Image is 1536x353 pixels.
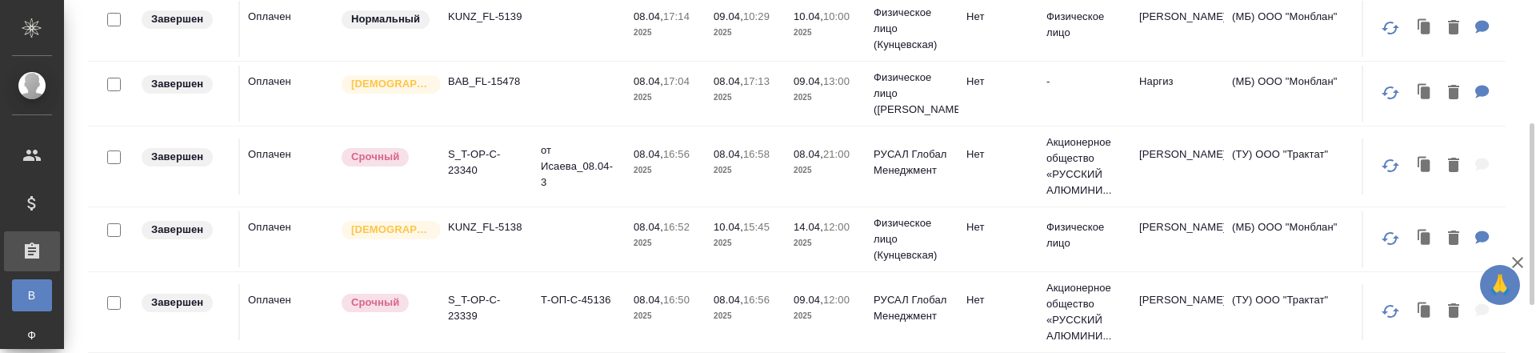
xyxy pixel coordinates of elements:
[663,10,690,22] p: 17:14
[966,292,1030,308] p: Нет
[794,25,858,41] p: 2025
[1046,280,1123,344] p: Акционерное общество «РУССКИЙ АЛЮМИНИ...
[1480,265,1520,305] button: 🙏
[823,75,850,87] p: 13:00
[240,1,340,57] td: Оплачен
[663,294,690,306] p: 16:50
[1410,223,1440,255] button: Клонировать
[1440,295,1467,328] button: Удалить
[794,221,823,233] p: 14.04,
[448,74,525,90] p: BAB_FL-15478
[151,76,203,92] p: Завершен
[874,5,950,53] p: Физическое лицо (Кунцевская)
[240,138,340,195] td: Оплачен
[634,221,663,233] p: 08.04,
[448,219,525,235] p: KUNZ_FL-5138
[743,294,770,306] p: 16:56
[1224,138,1416,195] td: (ТУ) ООО "Трактат"
[533,134,626,199] td: от Исаева_08.04-3
[340,219,432,241] div: Выставляется автоматически для первых 3 заказов нового контактного лица. Особое внимание
[20,287,44,303] span: В
[340,292,432,314] div: Выставляется автоматически, если на указанный объем услуг необходимо больше времени в стандартном...
[1371,9,1410,47] button: Обновить
[1410,12,1440,45] button: Клонировать
[794,235,858,251] p: 2025
[874,215,950,263] p: Физическое лицо (Кунцевская)
[743,148,770,160] p: 16:58
[1371,219,1410,258] button: Обновить
[634,162,698,179] p: 2025
[1224,66,1416,122] td: (МБ) ООО "Монблан"
[240,284,340,340] td: Оплачен
[140,146,230,168] div: Выставляет КМ при направлении счета или после выполнения всех работ/сдачи заказа клиенту. Окончат...
[634,75,663,87] p: 08.04,
[1046,219,1123,251] p: Физическое лицо
[794,294,823,306] p: 09.04,
[794,90,858,106] p: 2025
[533,284,626,340] td: Т-ОП-С-45136
[794,10,823,22] p: 10.04,
[1131,1,1224,57] td: [PERSON_NAME]
[966,9,1030,25] p: Нет
[634,10,663,22] p: 08.04,
[823,294,850,306] p: 12:00
[794,162,858,179] p: 2025
[351,149,399,165] p: Срочный
[663,75,690,87] p: 17:04
[966,219,1030,235] p: Нет
[966,146,1030,162] p: Нет
[1410,77,1440,110] button: Клонировать
[663,221,690,233] p: 16:52
[448,146,525,179] p: S_T-OP-C-23340
[714,25,778,41] p: 2025
[714,294,743,306] p: 08.04,
[714,10,743,22] p: 09.04,
[1224,211,1416,267] td: (МБ) ООО "Монблан"
[823,10,850,22] p: 10:00
[1371,146,1410,185] button: Обновить
[714,308,778,324] p: 2025
[874,292,950,324] p: РУСАЛ Глобал Менеджмент
[20,327,44,343] span: Ф
[140,9,230,30] div: Выставляет КМ при направлении счета или после выполнения всех работ/сдачи заказа клиенту. Окончат...
[151,149,203,165] p: Завершен
[743,75,770,87] p: 17:13
[1046,134,1123,199] p: Акционерное общество «РУССКИЙ АЛЮМИНИ...
[1046,9,1123,41] p: Физическое лицо
[448,292,525,324] p: S_T-OP-C-23339
[743,221,770,233] p: 15:45
[714,75,743,87] p: 08.04,
[140,219,230,241] div: Выставляет КМ при направлении счета или после выполнения всех работ/сдачи заказа клиенту. Окончат...
[351,76,431,92] p: [DEMOGRAPHIC_DATA]
[634,235,698,251] p: 2025
[966,74,1030,90] p: Нет
[874,146,950,179] p: РУСАЛ Глобал Менеджмент
[340,146,432,168] div: Выставляется автоматически, если на указанный объем услуг необходимо больше времени в стандартном...
[151,222,203,238] p: Завершен
[794,308,858,324] p: 2025
[823,148,850,160] p: 21:00
[12,319,52,351] a: Ф
[1410,150,1440,183] button: Клонировать
[351,222,431,238] p: [DEMOGRAPHIC_DATA]
[634,148,663,160] p: 08.04,
[794,148,823,160] p: 08.04,
[151,11,203,27] p: Завершен
[340,9,432,30] div: Статус по умолчанию для стандартных заказов
[714,162,778,179] p: 2025
[1371,292,1410,331] button: Обновить
[1440,77,1467,110] button: Удалить
[1486,268,1514,302] span: 🙏
[874,70,950,118] p: Физическое лицо ([PERSON_NAME])
[634,308,698,324] p: 2025
[1440,150,1467,183] button: Удалить
[1440,12,1467,45] button: Удалить
[240,211,340,267] td: Оплачен
[634,90,698,106] p: 2025
[151,295,203,311] p: Завершен
[743,10,770,22] p: 10:29
[634,294,663,306] p: 08.04,
[351,295,399,311] p: Срочный
[1371,74,1410,112] button: Обновить
[1224,1,1416,57] td: (МБ) ООО "Монблан"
